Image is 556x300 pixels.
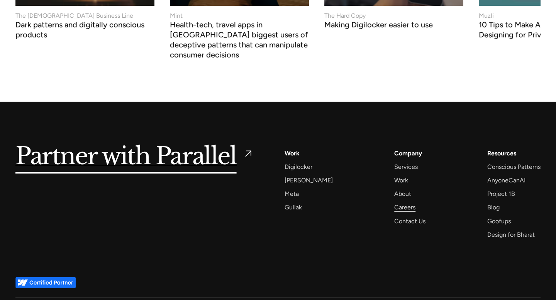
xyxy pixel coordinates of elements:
[324,11,366,20] div: The Hard Copy
[487,202,500,212] a: Blog
[394,216,425,226] a: Contact Us
[479,11,494,20] div: Muzli
[285,202,302,212] a: Gullak
[394,162,418,172] a: Services
[394,148,422,158] a: Company
[487,148,516,158] div: Resources
[285,148,300,158] a: Work
[487,175,525,185] a: AnyoneCanAI
[487,189,515,199] a: Project 1B
[324,22,433,30] h3: Making Digilocker easier to use
[15,148,254,166] a: Partner with Parallel
[394,189,411,199] a: About
[285,189,299,199] a: Meta
[285,162,312,172] a: Digilocker
[394,175,408,185] a: Work
[15,22,154,40] h3: Dark patterns and digitally conscious products
[487,216,511,226] a: Goofups
[15,11,133,20] div: The [DEMOGRAPHIC_DATA] Business Line
[285,175,333,185] a: [PERSON_NAME]
[394,202,415,212] a: Careers
[15,148,237,166] h5: Partner with Parallel
[170,11,183,20] div: Mint
[170,22,309,60] h3: Health-tech, travel apps in [GEOGRAPHIC_DATA] biggest users of deceptive patterns that can manipu...
[487,229,535,240] a: Design for Bharat
[487,162,541,172] a: Conscious Patterns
